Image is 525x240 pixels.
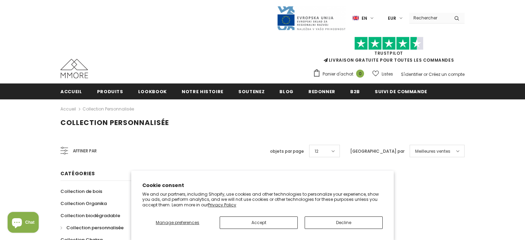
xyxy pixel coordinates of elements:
[350,83,360,99] a: B2B
[60,105,76,113] a: Accueil
[323,71,353,78] span: Panier d'achat
[313,40,465,63] span: LIVRAISON GRATUITE POUR TOUTES LES COMMANDES
[353,15,359,21] img: i-lang-1.png
[60,188,102,195] span: Collection de bois
[60,212,120,219] span: Collection biodégradable
[97,88,123,95] span: Produits
[60,210,120,222] a: Collection biodégradable
[60,83,82,99] a: Accueil
[60,170,95,177] span: Catégories
[305,216,383,229] button: Decline
[220,216,298,229] button: Accept
[350,148,404,155] label: [GEOGRAPHIC_DATA] par
[208,202,236,208] a: Privacy Policy
[60,88,82,95] span: Accueil
[73,147,97,155] span: Affiner par
[83,106,134,112] a: Collection personnalisée
[66,224,124,231] span: Collection personnalisée
[238,88,265,95] span: soutenez
[354,37,423,50] img: Faites confiance aux étoiles pilotes
[182,88,223,95] span: Notre histoire
[142,216,213,229] button: Manage preferences
[182,83,223,99] a: Notre histoire
[372,68,393,80] a: Listes
[356,70,364,78] span: 0
[401,71,422,77] a: S'identifier
[270,148,304,155] label: objets par page
[138,83,167,99] a: Lookbook
[374,50,403,56] a: TrustPilot
[156,220,199,225] span: Manage preferences
[60,118,169,127] span: Collection personnalisée
[279,88,294,95] span: Blog
[142,192,383,208] p: We and our partners, including Shopify, use cookies and other technologies to personalize your ex...
[97,83,123,99] a: Produits
[423,71,428,77] span: or
[388,15,396,22] span: EUR
[313,69,367,79] a: Panier d'achat 0
[142,182,383,189] h2: Cookie consent
[315,148,318,155] span: 12
[362,15,367,22] span: en
[6,212,41,234] inbox-online-store-chat: Shopify online store chat
[308,83,335,99] a: Redonner
[138,88,167,95] span: Lookbook
[60,59,88,78] img: Cas MMORE
[409,13,449,23] input: Search Site
[277,6,346,31] img: Javni Razpis
[375,83,427,99] a: Suivi de commande
[382,71,393,78] span: Listes
[429,71,465,77] a: Créez un compte
[60,197,107,210] a: Collection Organika
[60,200,107,207] span: Collection Organika
[60,222,124,234] a: Collection personnalisée
[60,185,102,197] a: Collection de bois
[350,88,360,95] span: B2B
[277,15,346,21] a: Javni Razpis
[308,88,335,95] span: Redonner
[279,83,294,99] a: Blog
[415,148,450,155] span: Meilleures ventes
[375,88,427,95] span: Suivi de commande
[238,83,265,99] a: soutenez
